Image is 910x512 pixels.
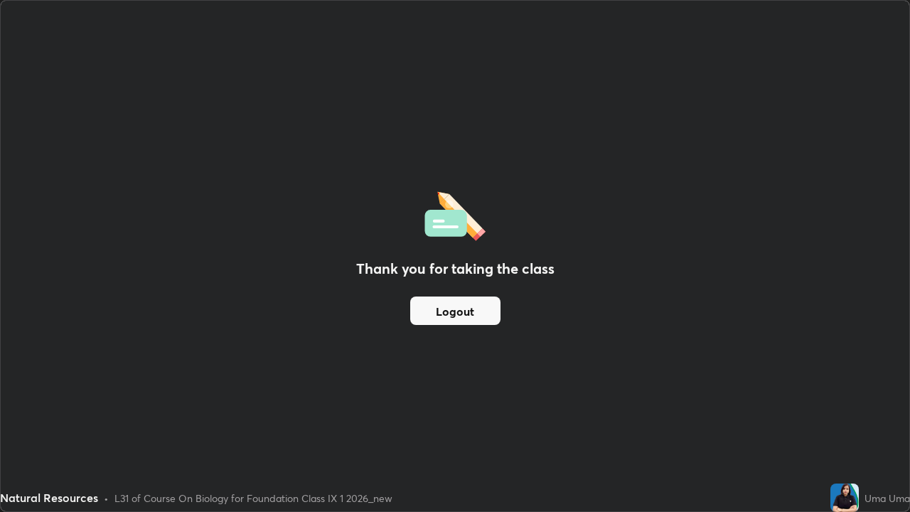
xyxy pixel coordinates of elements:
[356,258,555,279] h2: Thank you for taking the class
[830,484,859,512] img: 777e39fddbb045bfa7166575ce88b650.jpg
[424,187,486,241] img: offlineFeedback.1438e8b3.svg
[410,297,500,325] button: Logout
[114,491,392,506] div: L31 of Course On Biology for Foundation Class IX 1 2026_new
[864,491,910,506] div: Uma Uma
[104,491,109,506] div: •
